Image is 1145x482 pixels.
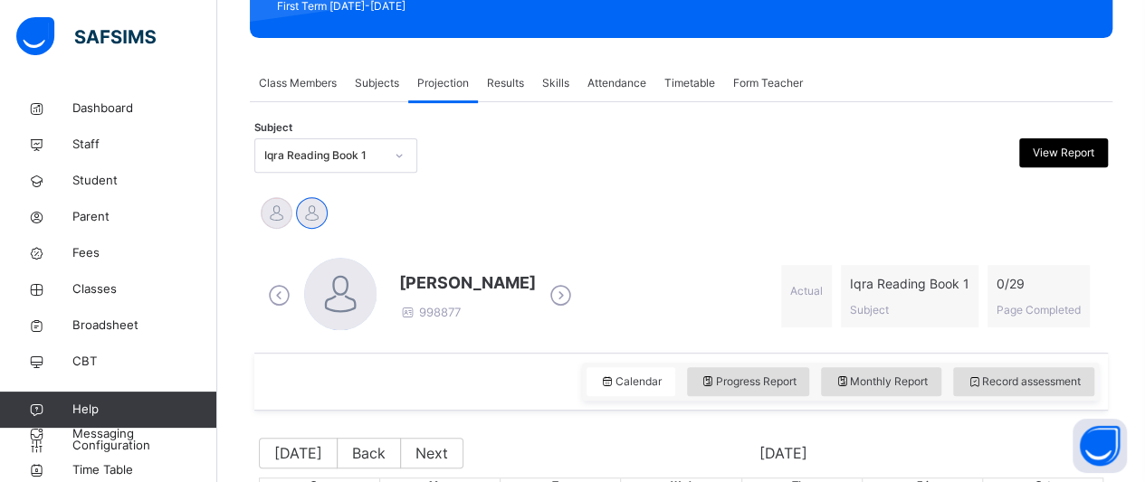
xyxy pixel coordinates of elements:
[72,317,217,335] span: Broadsheet
[967,373,1081,390] span: Record assessment
[72,401,216,419] span: Help
[600,373,662,390] span: Calendar
[72,461,217,479] span: Time Table
[997,274,1081,293] span: 0 / 29
[264,147,384,164] div: Iqra Reading Book 1
[587,75,646,91] span: Attendance
[337,438,401,468] button: Back
[72,99,217,118] span: Dashboard
[400,438,463,468] button: Next
[355,75,399,91] span: Subjects
[835,373,928,390] span: Monthly Report
[399,270,536,295] span: [PERSON_NAME]
[254,120,292,136] span: Subject
[417,75,469,91] span: Projection
[664,75,715,91] span: Timetable
[16,17,156,55] img: safsims
[997,303,1081,317] span: Page Completed
[733,75,803,91] span: Form Teacher
[1073,419,1127,473] button: Open asap
[399,305,461,319] span: 998877
[72,437,216,455] span: Configuration
[72,136,217,154] span: Staff
[850,274,969,293] span: Iqra Reading Book 1
[72,280,217,298] span: Classes
[542,75,569,91] span: Skills
[72,353,217,371] span: CBT
[701,373,797,390] span: Progress Report
[259,75,337,91] span: Class Members
[850,303,889,317] span: Subject
[72,208,217,226] span: Parent
[259,438,338,468] button: [DATE]
[72,244,217,262] span: Fees
[790,284,823,298] span: Actual
[1033,145,1094,161] span: View Report
[72,172,217,190] span: Student
[487,75,524,91] span: Results
[463,442,1103,464] span: [DATE]
[72,389,217,407] span: Lesson Plan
